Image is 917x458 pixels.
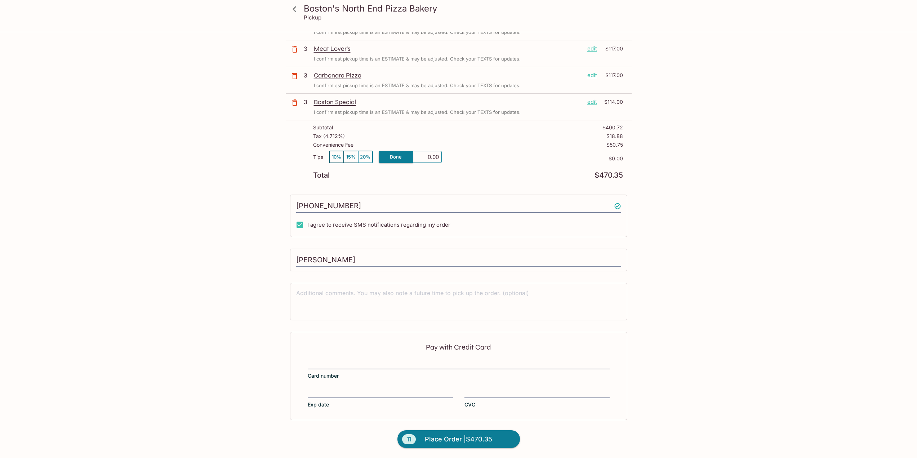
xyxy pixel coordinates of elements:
p: Pay with Credit Card [308,344,610,351]
p: I confirm est pickup time is an ESTIMATE & may be adjusted. Check your TEXTS for updates. [314,55,521,62]
iframe: Secure expiration date input frame [308,389,453,397]
p: Carbonara Pizza [314,71,582,79]
p: I confirm est pickup time is an ESTIMATE & may be adjusted. Check your TEXTS for updates. [314,82,521,89]
p: 3 [304,45,311,53]
p: $50.75 [606,142,623,148]
button: 11Place Order |$470.35 [397,430,520,448]
p: Tips [313,154,323,160]
p: Tax ( 4.712% ) [313,133,345,139]
p: Convenience Fee [313,142,353,148]
iframe: Secure CVC input frame [464,389,610,397]
span: Exp date [308,401,329,408]
span: I agree to receive SMS notifications regarding my order [307,221,450,228]
p: 3 [304,98,311,106]
p: Subtotal [313,125,333,130]
span: CVC [464,401,475,408]
p: $117.00 [601,71,623,79]
p: $18.88 [606,133,623,139]
p: $117.00 [601,45,623,53]
button: Done [379,151,413,163]
span: Place Order | $470.35 [425,433,492,445]
button: 15% [344,151,358,163]
span: 11 [402,434,416,444]
input: Enter first and last name [296,253,621,267]
p: $114.00 [601,98,623,106]
p: I confirm est pickup time is an ESTIMATE & may be adjusted. Check your TEXTS for updates. [314,29,521,36]
iframe: Secure card number input frame [308,360,610,368]
p: $0.00 [442,156,623,161]
button: 20% [358,151,373,163]
p: edit [587,98,597,106]
p: 3 [304,71,311,79]
span: Card number [308,372,339,379]
p: Boston Special [314,98,582,106]
p: Total [313,172,330,179]
p: edit [587,45,597,53]
p: $470.35 [595,172,623,179]
p: $400.72 [602,125,623,130]
p: Pickup [304,14,321,21]
p: Meat Lover's [314,45,582,53]
h3: Boston's North End Pizza Bakery [304,3,626,14]
button: 10% [329,151,344,163]
p: I confirm est pickup time is an ESTIMATE & may be adjusted. Check your TEXTS for updates. [314,109,521,116]
input: Enter phone number [296,199,621,213]
p: edit [587,71,597,79]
